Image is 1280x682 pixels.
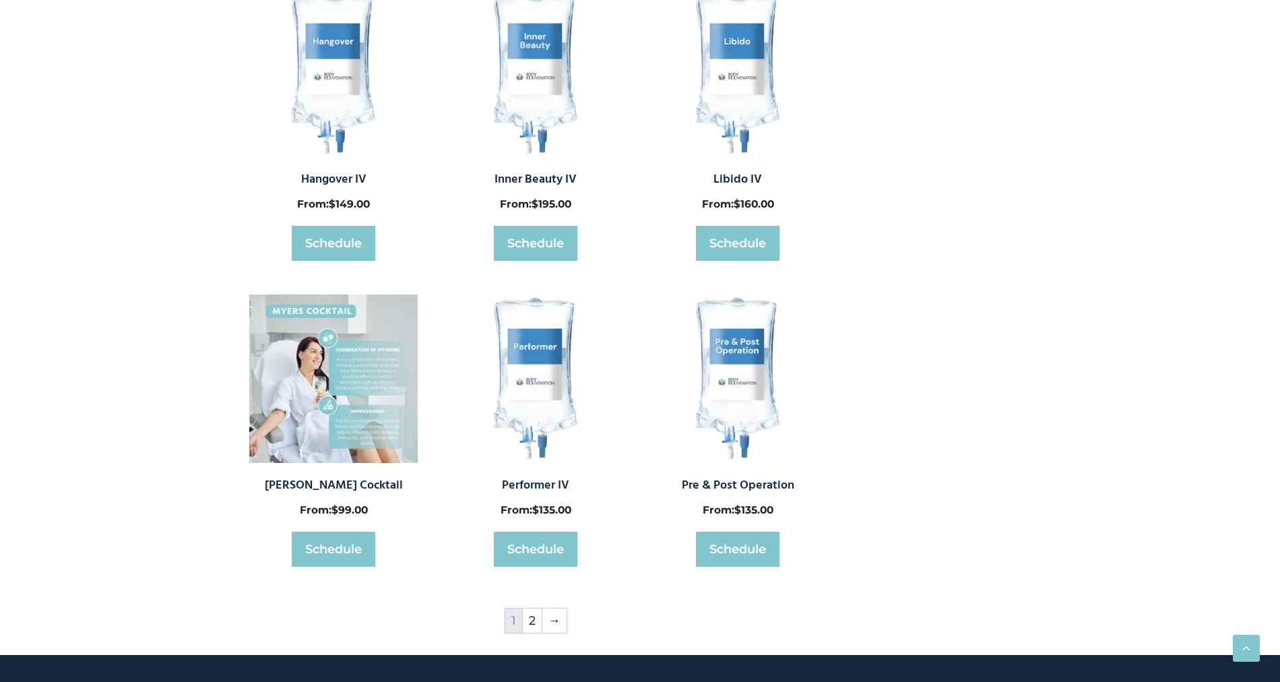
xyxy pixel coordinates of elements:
bdi: 149.00 [329,197,370,210]
span: From: [249,501,418,520]
a: Performer IV From:$135.00 [451,294,620,519]
span: $ [532,197,538,210]
h2: Hangover IV [249,171,418,188]
span: From: [653,195,822,214]
h2: Libido IV [653,171,822,188]
span: From: [451,501,620,520]
span: 1 [505,609,522,633]
h2: [PERSON_NAME] Cocktail [249,477,418,494]
a: Read more about “Myers Cocktail” [292,532,375,567]
span: $ [734,197,740,210]
span: $ [734,503,741,516]
span: $ [532,503,539,516]
a: Read more about “Hangover IV” [292,226,375,261]
a: Read more about “Inner Beauty IV” [494,226,577,261]
span: From: [451,195,620,214]
a: Scroll back to top [1233,635,1260,662]
a: → [542,609,567,633]
h2: Inner Beauty IV [451,171,620,188]
a: Pre & Post Operation From:$135.00 [653,294,822,519]
a: 2 [523,609,542,633]
a: Read more about “Performer IV” [494,532,577,567]
bdi: 160.00 [734,197,774,210]
span: $ [331,503,338,516]
a: Read more about “Libido IV” [696,226,779,261]
bdi: 195.00 [532,197,571,210]
h2: Pre & Post Operation [653,477,822,494]
span: From: [653,501,822,520]
bdi: 135.00 [532,503,571,516]
a: Read more about “Pre & Post Operation” [696,532,779,567]
bdi: 135.00 [734,503,773,516]
span: $ [329,197,335,210]
bdi: 99.00 [331,503,368,516]
h2: Performer IV [451,477,620,494]
span: From: [249,195,418,214]
a: [PERSON_NAME] Cocktail From:$99.00 [249,294,418,519]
